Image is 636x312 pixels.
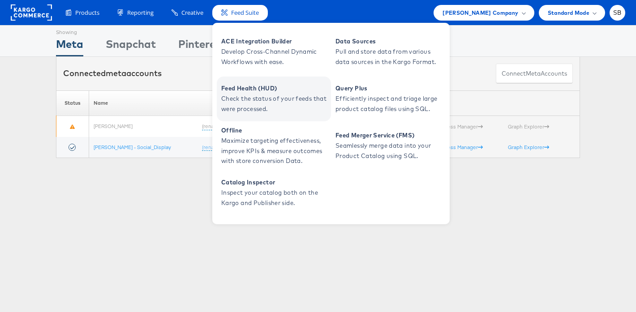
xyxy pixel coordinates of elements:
div: Snapchat [106,36,156,56]
span: Efficiently inspect and triage large product catalog files using SQL. [335,94,443,114]
a: Offline Maximize targeting effectiveness, improve KPIs & measure outcomes with store conversion D... [217,124,331,168]
a: Query Plus Efficiently inspect and triage large product catalog files using SQL. [331,77,445,121]
span: Feed Suite [231,9,259,17]
a: Catalog Inspector Inspect your catalog both on the Kargo and Publisher side. [217,171,331,215]
span: Seamlessly merge data into your Product Catalog using SQL. [335,141,443,161]
span: Catalog Inspector [221,177,329,188]
span: [PERSON_NAME] Company [443,8,518,17]
div: Pinterest [178,36,226,56]
a: Business Manager [434,123,483,130]
span: Data Sources [335,36,443,47]
a: Graph Explorer [508,144,549,150]
div: Connected accounts [63,68,162,79]
span: Check the status of your feeds that were processed. [221,94,329,114]
span: ACE Integration Builder [221,36,329,47]
span: Develop Cross-Channel Dynamic Workflows with ease. [221,47,329,67]
a: Data Sources Pull and store data from various data sources in the Kargo Format. [331,30,445,74]
th: Name [89,90,228,116]
div: Meta [56,36,83,56]
span: Creative [181,9,203,17]
span: Maximize targeting effectiveness, improve KPIs & measure outcomes with store conversion Data. [221,136,329,166]
span: Pull and store data from various data sources in the Kargo Format. [335,47,443,67]
a: (rename) [202,123,223,130]
span: meta [106,68,126,78]
a: Feed Health (HUD) Check the status of your feeds that were processed. [217,77,331,121]
span: SB [613,10,622,16]
span: Feed Health (HUD) [221,83,329,94]
button: ConnectmetaAccounts [496,64,573,84]
a: Feed Merger Service (FMS) Seamlessly merge data into your Product Catalog using SQL. [331,124,445,168]
span: Offline [221,125,329,136]
div: Showing [56,26,83,36]
a: (rename) [202,144,223,151]
a: Graph Explorer [508,123,549,130]
span: Products [75,9,99,17]
a: ACE Integration Builder Develop Cross-Channel Dynamic Workflows with ease. [217,30,331,74]
span: Reporting [127,9,154,17]
a: [PERSON_NAME] [94,123,133,129]
span: Inspect your catalog both on the Kargo and Publisher side. [221,188,329,208]
a: Business Manager [434,144,483,150]
span: Query Plus [335,83,443,94]
a: [PERSON_NAME] - Social_Display [94,144,171,150]
span: Feed Merger Service (FMS) [335,130,443,141]
th: Status [56,90,89,116]
span: Standard Mode [548,8,589,17]
span: meta [526,69,541,78]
